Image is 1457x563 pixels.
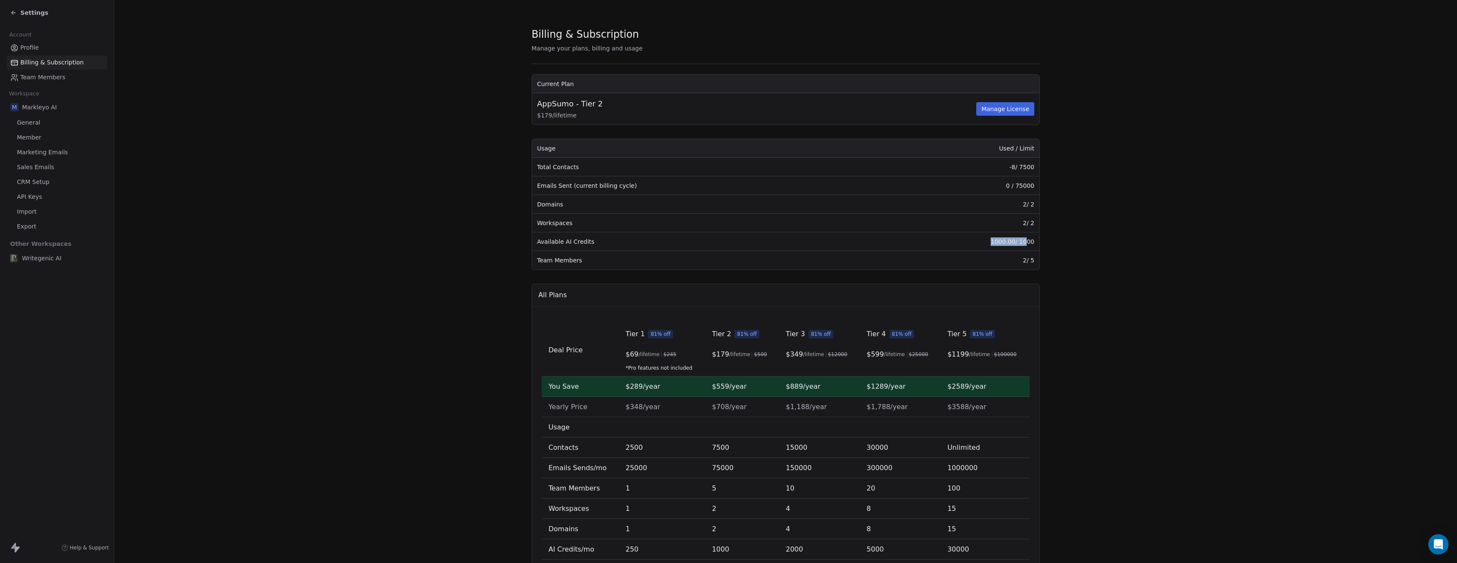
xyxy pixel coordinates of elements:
span: $ 179 / lifetime [537,111,975,120]
span: 1 [626,504,630,513]
button: Manage License [976,102,1034,116]
span: 1000 [712,545,729,553]
span: Sales Emails [17,163,54,172]
span: 81% off [889,330,914,338]
td: Domains [532,195,873,214]
a: API Keys [7,190,107,204]
span: 1000000 [947,464,978,472]
a: Help & Support [61,544,109,551]
span: Markleyo AI [22,103,57,111]
td: Emails Sends/mo [542,458,619,478]
span: 15000 [786,443,807,452]
span: API Keys [17,192,42,201]
span: 10 [786,484,794,492]
th: Used / Limit [873,139,1039,158]
span: Workspace [6,87,43,100]
td: Workspaces [532,214,873,232]
span: 2500 [626,443,643,452]
span: 7500 [712,443,729,452]
span: Settings [20,8,48,17]
span: Tier 4 [867,329,886,339]
span: Tier 5 [947,329,967,339]
span: Billing & Subscription [532,28,639,41]
span: 5000 [867,545,884,553]
span: General [17,118,40,127]
td: 2 / 2 [873,214,1039,232]
span: Unlimited [947,443,980,452]
a: Settings [10,8,48,17]
a: Member [7,131,107,145]
td: Total Contacts [532,158,873,176]
td: 1000.00 / 1000 [873,232,1039,251]
span: 25000 [626,464,647,472]
span: Import [17,207,36,216]
span: Marketing Emails [17,148,68,157]
span: 150000 [786,464,812,472]
span: Tier 3 [786,329,805,339]
a: Sales Emails [7,160,107,174]
span: /lifetime [969,351,990,358]
span: Yearly Price [548,403,587,411]
span: $ 599 [867,349,884,360]
td: 2 / 5 [873,251,1039,270]
span: Manage your plans, billing and usage [532,45,643,52]
span: $ 69 [626,349,639,360]
span: Tier 1 [626,329,645,339]
span: /lifetime [803,351,824,358]
span: 75000 [712,464,734,472]
span: /lifetime [884,351,905,358]
span: $1,788/year [867,403,908,411]
span: 250 [626,545,639,553]
td: AI Credits/mo [542,539,619,560]
span: 300000 [867,464,892,472]
span: 4 [786,525,790,533]
div: Open Intercom Messenger [1428,534,1449,555]
a: Team Members [7,70,107,84]
span: /lifetime [729,351,751,358]
th: Current Plan [532,75,1039,93]
th: Usage [532,139,873,158]
span: 8 [867,525,871,533]
span: Export [17,222,36,231]
span: $ 179 [712,349,729,360]
td: Team Members [532,251,873,270]
span: Usage [548,423,570,431]
span: 2000 [786,545,803,553]
span: Member [17,133,42,142]
span: Tier 2 [712,329,731,339]
span: Profile [20,43,39,52]
span: Billing & Subscription [20,58,84,67]
span: 30000 [867,443,888,452]
td: -8 / 7500 [873,158,1039,176]
span: $ 12000 [828,351,848,358]
span: 81% off [648,330,673,338]
span: *Pro features not included [626,365,698,371]
span: $289/year [626,382,660,390]
span: 4 [786,504,790,513]
a: CRM Setup [7,175,107,189]
td: Emails Sent (current billing cycle) [532,176,873,195]
span: Team Members [20,73,65,82]
span: $ 100000 [994,351,1017,358]
a: Import [7,205,107,219]
td: Domains [542,519,619,539]
a: Billing & Subscription [7,56,107,70]
img: PG%20LOGO%20for%20round-02.png [10,254,19,262]
span: 2 [712,504,716,513]
span: 15 [947,525,956,533]
span: 20 [867,484,875,492]
td: 2 / 2 [873,195,1039,214]
span: $ 349 [786,349,803,360]
span: $ 245 [663,351,676,358]
td: Workspaces [542,499,619,519]
span: $348/year [626,403,660,411]
span: 1 [626,525,630,533]
span: $1289/year [867,382,906,390]
span: All Plans [538,290,567,300]
span: Help & Support [70,544,109,551]
span: $ 500 [754,351,767,358]
span: Account [6,28,35,41]
a: Profile [7,41,107,55]
span: CRM Setup [17,178,50,187]
span: $1,188/year [786,403,827,411]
